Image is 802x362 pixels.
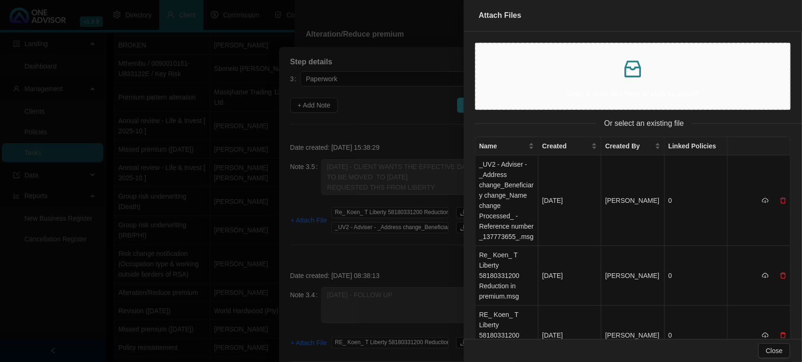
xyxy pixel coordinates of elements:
td: _UV2 - Adviser - _Address change_Beneficiary change_Name change Processed_ - Reference number _13... [475,155,538,246]
span: inbox [622,58,644,80]
span: cloud-download [762,197,769,204]
span: Attach Files [479,11,522,19]
th: Created [538,137,601,155]
td: [DATE] [538,155,601,246]
span: [PERSON_NAME] [605,197,659,204]
span: Created [542,141,590,151]
span: Name [479,141,527,151]
span: Close [766,346,783,356]
span: Or select an existing file [597,117,692,129]
span: cloud-download [762,332,769,339]
span: [PERSON_NAME] [605,272,659,279]
span: delete [780,332,786,339]
td: [DATE] [538,246,601,306]
p: Drag & drop files here or click to upload [483,88,782,100]
th: Linked Policies [665,137,728,155]
span: Created By [605,141,653,151]
span: delete [780,272,786,279]
span: cloud-download [762,272,769,279]
td: 0 [665,246,728,306]
span: delete [780,197,786,204]
span: inboxDrag & drop files here or click to upload [476,44,790,109]
th: Name [475,137,538,155]
th: Created By [601,137,664,155]
td: 0 [665,155,728,246]
td: Re_ Koen_ T Liberty 58180331200 Reduction in premium.msg [475,246,538,306]
span: [PERSON_NAME] [605,331,659,339]
button: Close [758,343,790,358]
